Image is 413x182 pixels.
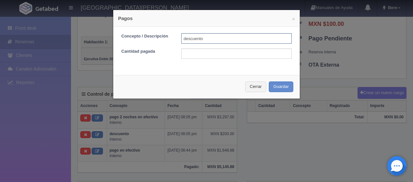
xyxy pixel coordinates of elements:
button: Guardar [269,81,293,92]
button: × [292,16,295,21]
label: Cantidad pagada [116,48,176,55]
h4: Pagos [118,15,295,22]
button: Cerrar [245,81,266,92]
label: Concepto / Descripción [116,33,176,39]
